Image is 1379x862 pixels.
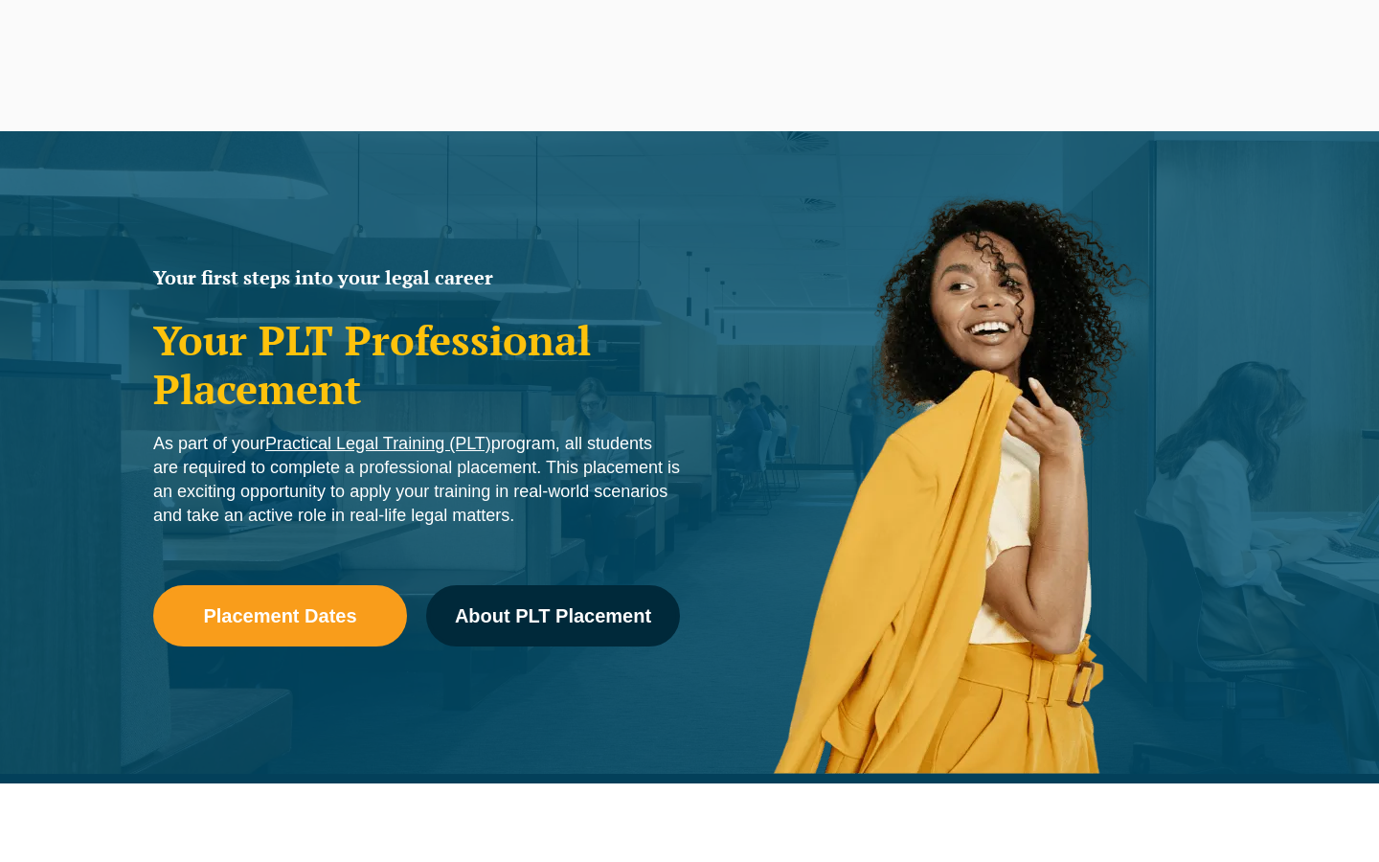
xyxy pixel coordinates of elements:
[153,268,680,287] h2: Your first steps into your legal career
[203,606,356,625] span: Placement Dates
[426,585,680,646] a: About PLT Placement
[153,434,680,525] span: As part of your program, all students are required to complete a professional placement. This pla...
[455,606,651,625] span: About PLT Placement
[153,585,407,646] a: Placement Dates
[265,434,491,453] a: Practical Legal Training (PLT)
[153,316,680,413] h1: Your PLT Professional Placement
